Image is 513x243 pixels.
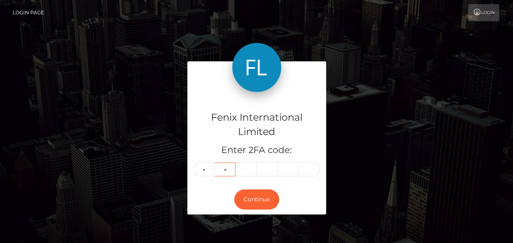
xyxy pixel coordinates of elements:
img: Fenix International Limited [232,43,281,92]
h4: Fenix International Limited [193,110,320,139]
a: Login Page [13,4,44,21]
button: Continue [234,189,279,209]
h5: Enter 2FA code: [193,144,320,157]
a: Login [468,4,499,21]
